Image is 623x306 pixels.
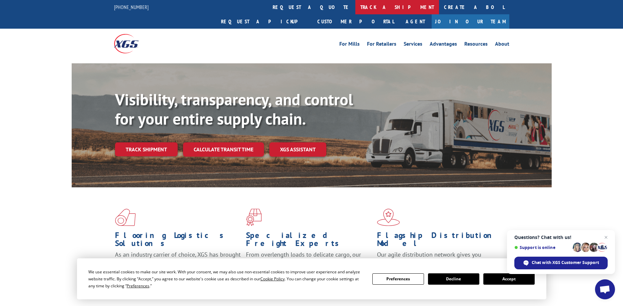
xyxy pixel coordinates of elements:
div: Open chat [595,279,615,299]
a: Agent [399,14,432,29]
b: Visibility, transparency, and control for your entire supply chain. [115,89,353,129]
span: Questions? Chat with us! [514,235,608,240]
a: About [495,41,509,49]
div: We use essential cookies to make our site work. With your consent, we may also use non-essential ... [88,268,364,289]
button: Decline [428,273,479,285]
a: For Retailers [367,41,396,49]
a: Request a pickup [216,14,312,29]
span: As an industry carrier of choice, XGS has brought innovation and dedication to flooring logistics... [115,251,241,274]
img: xgs-icon-flagship-distribution-model-red [377,209,400,226]
span: Close chat [602,233,610,241]
a: Calculate transit time [183,142,264,157]
a: Services [404,41,422,49]
div: Cookie Consent Prompt [77,258,546,299]
a: Resources [464,41,488,49]
a: For Mills [339,41,360,49]
span: Cookie Policy [260,276,285,282]
span: Our agile distribution network gives you nationwide inventory management on demand. [377,251,500,266]
button: Accept [483,273,535,285]
a: Join Our Team [432,14,509,29]
a: XGS ASSISTANT [269,142,326,157]
span: Preferences [127,283,149,289]
img: xgs-icon-total-supply-chain-intelligence-red [115,209,136,226]
span: Chat with XGS Customer Support [532,260,599,266]
a: Customer Portal [312,14,399,29]
span: Support is online [514,245,570,250]
p: From overlength loads to delicate cargo, our experienced staff knows the best way to move your fr... [246,251,372,280]
h1: Specialized Freight Experts [246,231,372,251]
a: Advantages [430,41,457,49]
button: Preferences [372,273,424,285]
a: Track shipment [115,142,178,156]
a: [PHONE_NUMBER] [114,4,149,10]
div: Chat with XGS Customer Support [514,257,608,269]
h1: Flagship Distribution Model [377,231,503,251]
h1: Flooring Logistics Solutions [115,231,241,251]
img: xgs-icon-focused-on-flooring-red [246,209,262,226]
